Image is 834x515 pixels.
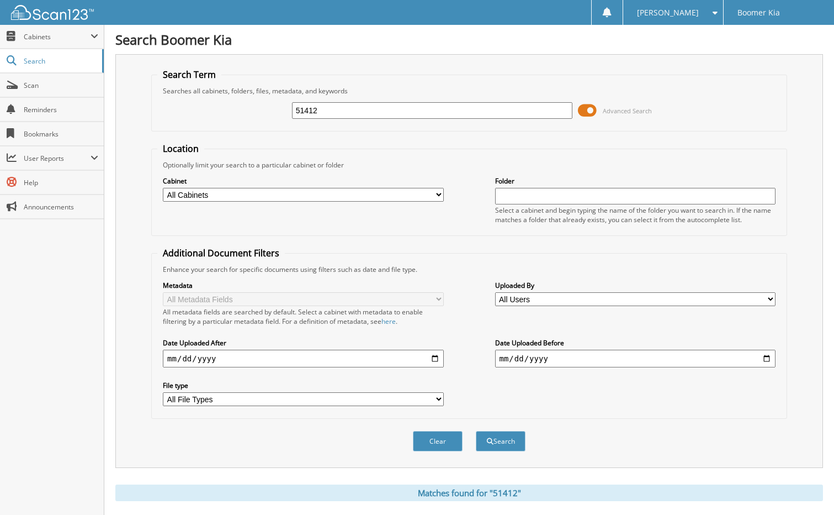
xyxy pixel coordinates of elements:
span: Search [24,56,97,66]
div: Optionally limit your search to a particular cabinet or folder [157,160,781,170]
button: Search [476,431,525,451]
legend: Search Term [157,69,221,81]
label: Metadata [163,281,443,290]
span: Scan [24,81,98,90]
div: Searches all cabinets, folders, files, metadata, and keywords [157,86,781,96]
label: Folder [495,176,775,186]
div: All metadata fields are searched by default. Select a cabinet with metadata to enable filtering b... [163,307,443,326]
span: Bookmarks [24,129,98,139]
label: Cabinet [163,176,443,186]
span: Boomer Kia [737,9,780,16]
span: User Reports [24,154,91,163]
img: scan123-logo-white.svg [11,5,94,20]
span: Announcements [24,202,98,212]
span: Help [24,178,98,187]
button: Clear [413,431,463,451]
input: end [495,350,775,367]
span: [PERSON_NAME] [637,9,699,16]
span: Cabinets [24,32,91,41]
label: Date Uploaded Before [495,338,775,348]
span: Reminders [24,105,98,114]
div: Matches found for "51412" [115,485,823,501]
input: start [163,350,443,367]
div: Select a cabinet and begin typing the name of the folder you want to search in. If the name match... [495,206,775,224]
h1: Search Boomer Kia [115,30,823,49]
a: here [381,317,396,326]
legend: Additional Document Filters [157,247,285,259]
label: Uploaded By [495,281,775,290]
label: File type [163,381,443,390]
label: Date Uploaded After [163,338,443,348]
span: Advanced Search [603,107,652,115]
div: Enhance your search for specific documents using filters such as date and file type. [157,265,781,274]
iframe: Chat Widget [779,462,834,515]
legend: Location [157,143,204,155]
